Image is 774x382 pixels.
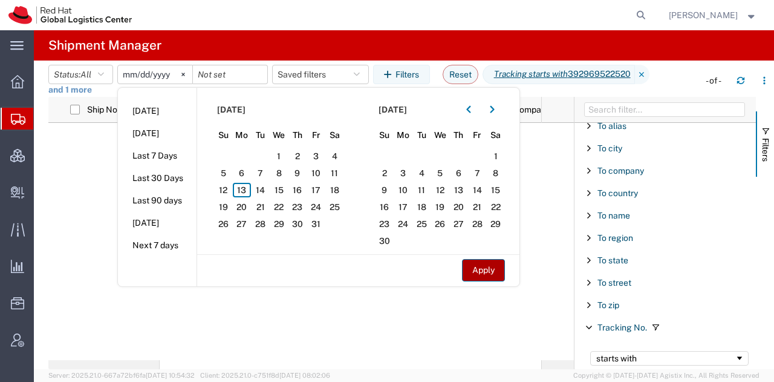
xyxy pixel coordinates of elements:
[486,149,505,163] span: 1
[307,149,325,163] span: 3
[483,65,635,84] span: Tracking starts with 392969522520
[288,166,307,180] span: 9
[573,370,759,381] span: Copyright © [DATE]-[DATE] Agistix Inc., All Rights Reserved
[233,200,252,214] span: 20
[118,167,197,189] li: Last 30 Days
[431,217,449,231] span: 26
[376,183,394,197] span: 9
[584,102,745,117] input: Filter Columns Input
[373,65,430,84] button: Filters
[449,129,468,142] span: Th
[486,183,505,197] span: 15
[288,183,307,197] span: 16
[597,121,626,131] span: To alias
[494,68,568,81] i: Tracking starts with
[597,233,633,243] span: To region
[118,212,197,234] li: [DATE]
[307,217,325,231] span: 31
[48,84,92,96] a: and 1 more
[118,100,197,122] li: [DATE]
[668,8,758,22] button: [PERSON_NAME]
[412,183,431,197] span: 11
[574,123,756,370] div: Filter List 66 Filters
[468,166,487,180] span: 7
[251,166,270,180] span: 7
[270,166,288,180] span: 8
[596,354,735,363] div: starts with
[597,143,622,153] span: To city
[325,129,344,142] span: Sa
[325,183,344,197] span: 18
[48,372,195,379] span: Server: 2025.21.0-667a72bf6fa
[325,149,344,163] span: 4
[118,145,197,167] li: Last 7 Days
[48,30,161,61] h4: Shipment Manager
[288,149,307,163] span: 2
[288,217,307,231] span: 30
[200,372,330,379] span: Client: 2025.21.0-c751f8d
[412,200,431,214] span: 18
[270,183,288,197] span: 15
[214,183,233,197] span: 12
[412,129,431,142] span: Tu
[288,200,307,214] span: 23
[270,149,288,163] span: 1
[449,183,468,197] span: 13
[376,166,394,180] span: 2
[233,166,252,180] span: 6
[468,183,487,197] span: 14
[325,166,344,180] span: 11
[597,211,630,220] span: To name
[193,65,267,84] input: Not set
[233,183,252,197] span: 13
[431,129,449,142] span: We
[251,129,270,142] span: Tu
[214,217,233,231] span: 26
[597,300,619,310] span: To zip
[669,8,738,22] span: Kirk Newcross
[412,217,431,231] span: 25
[449,200,468,214] span: 20
[590,351,749,366] div: Filtering operator
[325,200,344,214] span: 25
[251,200,270,214] span: 21
[288,129,307,142] span: Th
[87,105,119,114] span: Ship No.
[146,372,195,379] span: [DATE] 10:54:32
[394,217,412,231] span: 24
[468,200,487,214] span: 21
[431,166,449,180] span: 5
[8,6,132,24] img: logo
[118,189,197,212] li: Last 90 days
[597,166,644,176] span: To company
[118,234,197,257] li: Next 7 days
[486,166,505,180] span: 8
[706,74,727,87] div: - of -
[307,200,325,214] span: 24
[376,217,394,231] span: 23
[597,323,647,332] span: Tracking No.
[270,217,288,231] span: 29
[394,129,412,142] span: Mo
[493,105,550,114] span: From company
[376,200,394,214] span: 16
[431,183,449,197] span: 12
[394,166,412,180] span: 3
[761,138,770,162] span: Filters
[486,217,505,231] span: 29
[449,166,468,180] span: 6
[376,129,394,142] span: Su
[251,183,270,197] span: 14
[379,104,407,116] span: [DATE]
[214,200,233,214] span: 19
[251,217,270,231] span: 28
[597,278,631,288] span: To street
[307,183,325,197] span: 17
[597,255,628,265] span: To state
[597,188,638,198] span: To country
[486,129,505,142] span: Sa
[270,129,288,142] span: We
[443,65,478,84] button: Reset
[468,129,487,142] span: Fr
[233,129,252,142] span: Mo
